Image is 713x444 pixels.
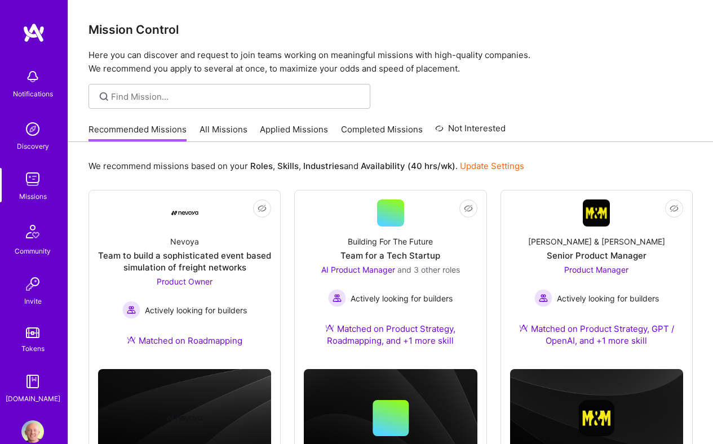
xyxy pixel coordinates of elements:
div: Invite [24,295,42,307]
i: icon EyeClosed [258,204,267,213]
img: logo [23,23,45,43]
img: teamwork [21,168,44,190]
div: Senior Product Manager [547,250,646,261]
span: AI Product Manager [321,265,395,274]
div: Team to build a sophisticated event based simulation of freight networks [98,250,271,273]
img: tokens [26,327,39,338]
a: Company LogoNevoyaTeam to build a sophisticated event based simulation of freight networksProduct... [98,199,271,360]
a: Building For The FutureTeam for a Tech StartupAI Product Manager and 3 other rolesActively lookin... [304,199,477,360]
div: Matched on Product Strategy, GPT / OpenAI, and +1 more skill [510,323,683,347]
div: Matched on Product Strategy, Roadmapping, and +1 more skill [304,323,477,347]
i: icon SearchGrey [98,90,110,103]
i: icon EyeClosed [464,204,473,213]
img: Actively looking for builders [534,289,552,307]
img: Company logo [578,400,614,436]
span: and 3 other roles [397,265,460,274]
img: Ateam Purple Icon [519,323,528,332]
span: Product Manager [564,265,628,274]
div: Team for a Tech Startup [340,250,440,261]
span: Product Owner [157,277,212,286]
img: Ateam Purple Icon [325,323,334,332]
i: icon EyeClosed [670,204,679,213]
img: User Avatar [21,420,44,443]
div: Matched on Roadmapping [127,335,242,347]
a: Update Settings [460,161,524,171]
img: Company logo [167,400,203,436]
span: Actively looking for builders [145,304,247,316]
a: Not Interested [435,122,506,142]
img: Actively looking for builders [122,301,140,319]
div: Tokens [21,343,45,354]
img: Ateam Purple Icon [127,335,136,344]
a: Company Logo[PERSON_NAME] & [PERSON_NAME]Senior Product ManagerProduct Manager Actively looking f... [510,199,683,360]
b: Roles [250,161,273,171]
img: guide book [21,370,44,393]
div: [PERSON_NAME] & [PERSON_NAME] [528,236,665,247]
div: Nevoya [170,236,199,247]
div: Discovery [17,140,49,152]
div: Notifications [13,88,53,100]
b: Availability (40 hrs/wk) [361,161,455,171]
img: Company Logo [171,211,198,215]
img: Invite [21,273,44,295]
input: Find Mission... [111,91,362,103]
b: Skills [277,161,299,171]
a: Completed Missions [341,123,423,142]
p: We recommend missions based on your , , and . [88,160,524,172]
a: Applied Missions [260,123,328,142]
a: Recommended Missions [88,123,187,142]
img: bell [21,65,44,88]
p: Here you can discover and request to join teams working on meaningful missions with high-quality ... [88,48,693,76]
div: Community [15,245,51,257]
a: All Missions [200,123,247,142]
span: Actively looking for builders [351,292,453,304]
img: Community [19,218,46,245]
h3: Mission Control [88,23,693,37]
img: discovery [21,118,44,140]
img: Actively looking for builders [328,289,346,307]
div: Missions [19,190,47,202]
img: Company Logo [583,199,610,227]
a: User Avatar [19,420,47,443]
div: [DOMAIN_NAME] [6,393,60,405]
b: Industries [303,161,344,171]
div: Building For The Future [348,236,433,247]
span: Actively looking for builders [557,292,659,304]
